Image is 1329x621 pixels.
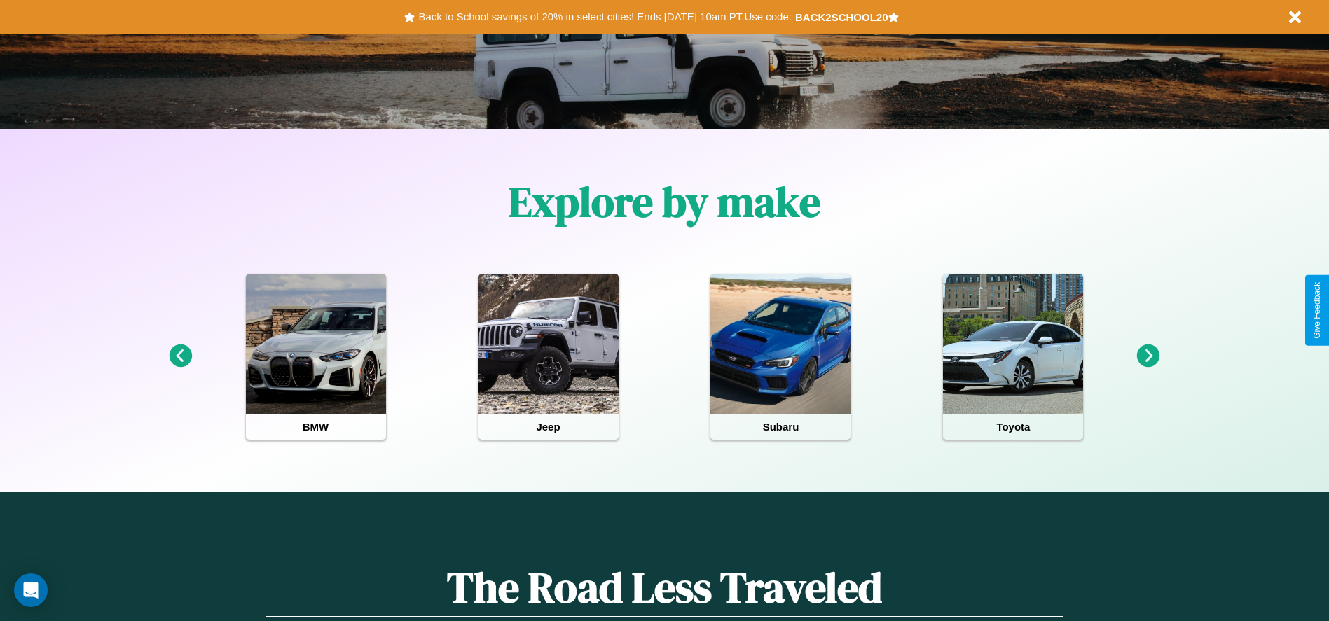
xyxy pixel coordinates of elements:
[266,559,1063,617] h1: The Road Less Traveled
[1312,282,1322,339] div: Give Feedback
[478,414,619,440] h4: Jeep
[795,11,888,23] b: BACK2SCHOOL20
[246,414,386,440] h4: BMW
[14,573,48,607] div: Open Intercom Messenger
[509,173,820,230] h1: Explore by make
[943,414,1083,440] h4: Toyota
[710,414,851,440] h4: Subaru
[415,7,794,27] button: Back to School savings of 20% in select cities! Ends [DATE] 10am PT.Use code:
